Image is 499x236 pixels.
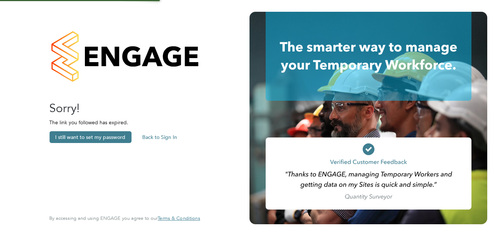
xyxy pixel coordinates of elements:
[49,131,131,143] button: I still want to set my password
[49,215,200,221] span: By accessing and using ENGAGE you agree to our
[49,101,193,116] h2: Sorry!
[136,131,183,143] button: Back to Sign In
[158,215,200,221] a: Terms & Conditions
[49,119,193,126] p: The link you followed has expired.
